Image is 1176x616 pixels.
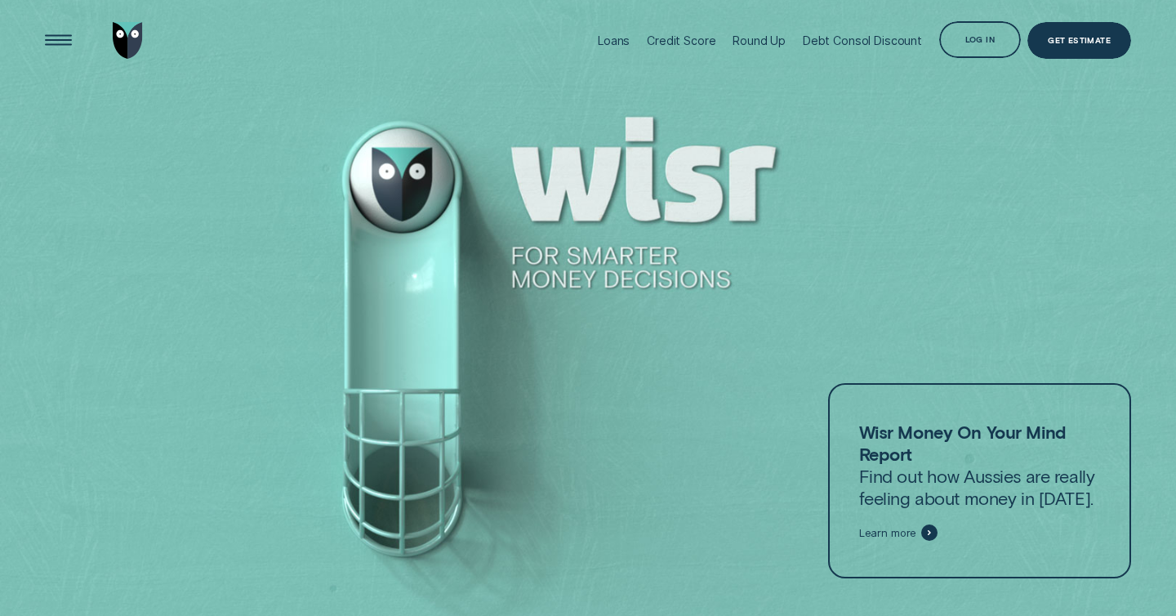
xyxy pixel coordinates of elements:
[859,526,917,540] span: Learn more
[647,33,715,47] div: Credit Score
[733,33,786,47] div: Round Up
[40,22,77,59] button: Open Menu
[1027,22,1131,59] a: Get Estimate
[859,421,1101,509] p: Find out how Aussies are really feeling about money in [DATE].
[859,421,1067,464] strong: Wisr Money On Your Mind Report
[828,383,1131,578] a: Wisr Money On Your Mind ReportFind out how Aussies are really feeling about money in [DATE].Learn...
[939,21,1021,58] button: Log in
[598,33,630,47] div: Loans
[113,22,143,59] img: Wisr
[803,33,922,47] div: Debt Consol Discount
